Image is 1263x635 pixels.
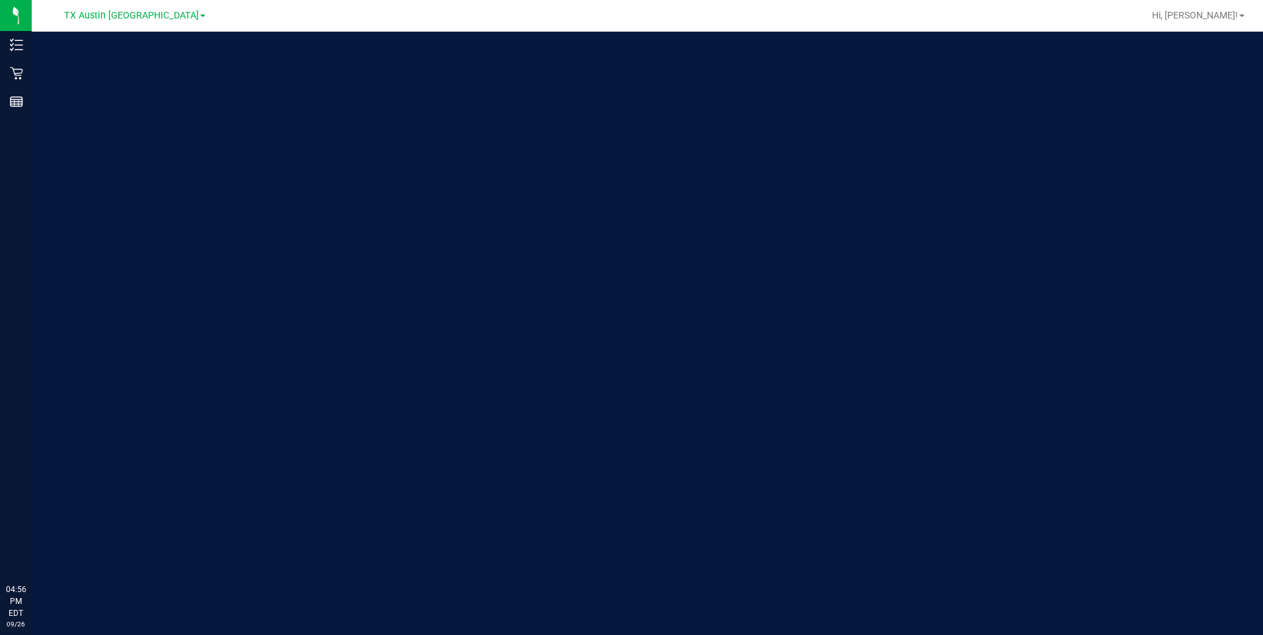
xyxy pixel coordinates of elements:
p: 09/26 [6,619,26,629]
inline-svg: Inventory [10,38,23,51]
inline-svg: Reports [10,95,23,108]
span: Hi, [PERSON_NAME]! [1152,10,1238,20]
p: 04:56 PM EDT [6,584,26,619]
inline-svg: Retail [10,67,23,80]
span: TX Austin [GEOGRAPHIC_DATA] [64,10,199,21]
